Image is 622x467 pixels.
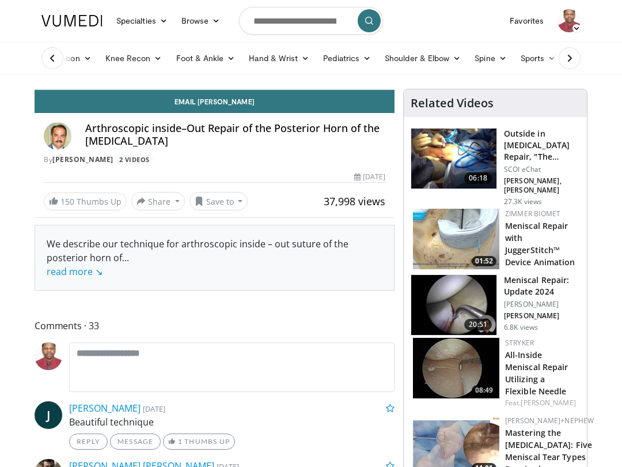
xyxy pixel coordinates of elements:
span: 20:51 [464,319,492,330]
a: 01:52 [413,209,499,269]
div: [DATE] [354,172,385,182]
a: [PERSON_NAME] [52,155,113,164]
a: All-Inside Meniscal Repair Utilizing a Flexible Needle [505,349,568,397]
a: Hand & Wrist [242,47,316,70]
a: Browse [175,9,227,32]
a: 1 Thumbs Up [163,434,235,450]
p: Beautiful technique [69,415,395,429]
a: Message [110,434,161,450]
div: By [44,155,385,165]
span: 06:18 [464,172,492,184]
a: Spine [468,47,513,70]
h4: Related Videos [411,96,494,110]
a: Email [PERSON_NAME] [35,90,395,113]
span: 08:49 [472,385,496,396]
img: Avatar [557,9,581,32]
a: Stryker [505,338,534,348]
a: Specialties [109,9,175,32]
p: 27.3K views [504,197,542,206]
button: Save to [189,192,248,210]
h3: Meniscal Repair: Update 2024 [504,274,580,297]
a: Foot & Ankle [169,47,242,70]
a: [PERSON_NAME] [69,402,141,415]
img: 106a3a39-ec7f-4e65-a126-9a23cf1eacd5.150x105_q85_crop-smart_upscale.jpg [411,275,496,335]
a: 20:51 Meniscal Repair: Update 2024 [PERSON_NAME] [PERSON_NAME] 6.8K views [411,274,580,336]
input: Search topics, interventions [239,7,383,35]
a: [PERSON_NAME]+Nephew [505,416,594,425]
a: Favorites [503,9,551,32]
a: 2 Videos [115,155,153,164]
h3: Outside in [MEDICAL_DATA] Repair, "The Boomerang Stitch" [504,128,580,163]
img: 50c219b3-c08f-4b6c-9bf8-c5ca6333d247.150x105_q85_crop-smart_upscale.jpg [413,209,499,269]
button: Share [131,192,185,210]
p: SCOI eChat [504,165,580,174]
p: [PERSON_NAME] [504,311,580,321]
a: J [35,401,62,429]
a: 08:49 [413,338,499,398]
a: 06:18 Outside in [MEDICAL_DATA] Repair, "The Boomerang Stitch" SCOI eChat [PERSON_NAME], [PERSON_... [411,128,580,206]
a: read more ↘ [47,265,103,278]
a: 150 Thumbs Up [44,193,127,210]
a: Knee Recon [98,47,169,70]
span: Comments 33 [35,318,395,333]
span: 01:52 [472,256,496,266]
a: Pediatrics [316,47,378,70]
a: Meniscal Repair with JuggerStitch™ Device Animation [505,220,575,268]
a: Sports [514,47,563,70]
img: Avatar [44,122,71,150]
a: Shoulder & Elbow [378,47,468,70]
img: 1c2750b8-5e5e-4220-9de8-d61e1844207f.150x105_q85_crop-smart_upscale.jpg [413,338,499,398]
a: Reply [69,434,108,450]
span: 37,998 views [324,194,385,208]
h4: Arthroscopic inside–Out Repair of the Posterior Horn of the [MEDICAL_DATA] [85,122,385,147]
span: 1 [178,437,183,446]
div: Feat. [505,398,578,408]
p: [PERSON_NAME] [504,300,580,309]
img: Vx8lr-LI9TPdNKgn5hMDoxOm1xO-1jSC.150x105_q85_crop-smart_upscale.jpg [411,129,496,189]
div: We describe our technique for arthroscopic inside – out suture of the posterior horn of [47,237,382,278]
img: VuMedi Logo [41,15,103,27]
a: [PERSON_NAME] [521,398,575,408]
img: Avatar [35,342,62,370]
p: 6.8K views [504,323,538,332]
a: Zimmer Biomet [505,209,560,219]
span: 150 [60,196,74,207]
small: [DATE] [143,404,165,414]
p: [PERSON_NAME], [PERSON_NAME] [504,176,580,195]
